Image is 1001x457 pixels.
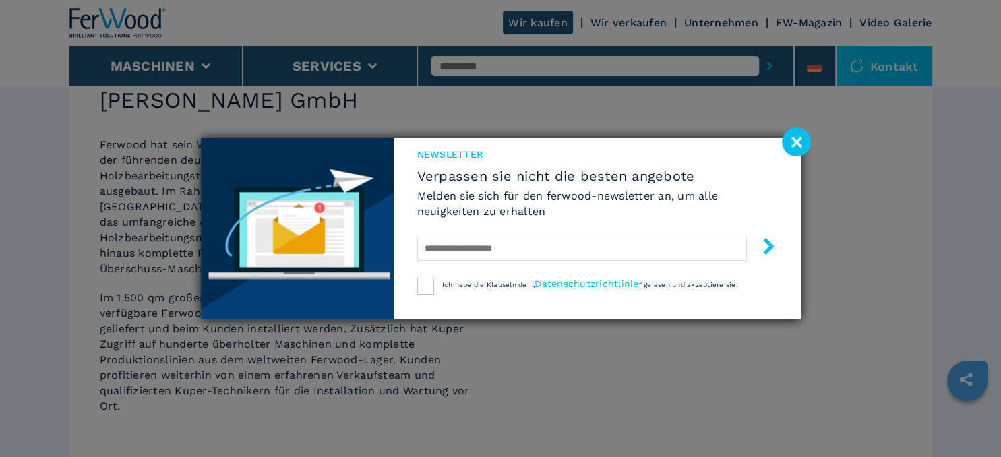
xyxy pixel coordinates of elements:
span: “ gelesen und akzeptiere sie. [639,281,738,288]
span: Newsletter [417,148,777,161]
h6: Melden sie sich für den ferwood-newsletter an, um alle neuigkeiten zu erhalten [417,188,777,219]
span: Verpassen sie nicht die besten angebote [417,168,777,184]
button: submit-button [747,233,777,264]
a: Datenschutzrichtlinie [535,278,638,289]
span: Ich habe die Klauseln der „ [442,281,535,288]
img: Newsletter image [201,138,394,319]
